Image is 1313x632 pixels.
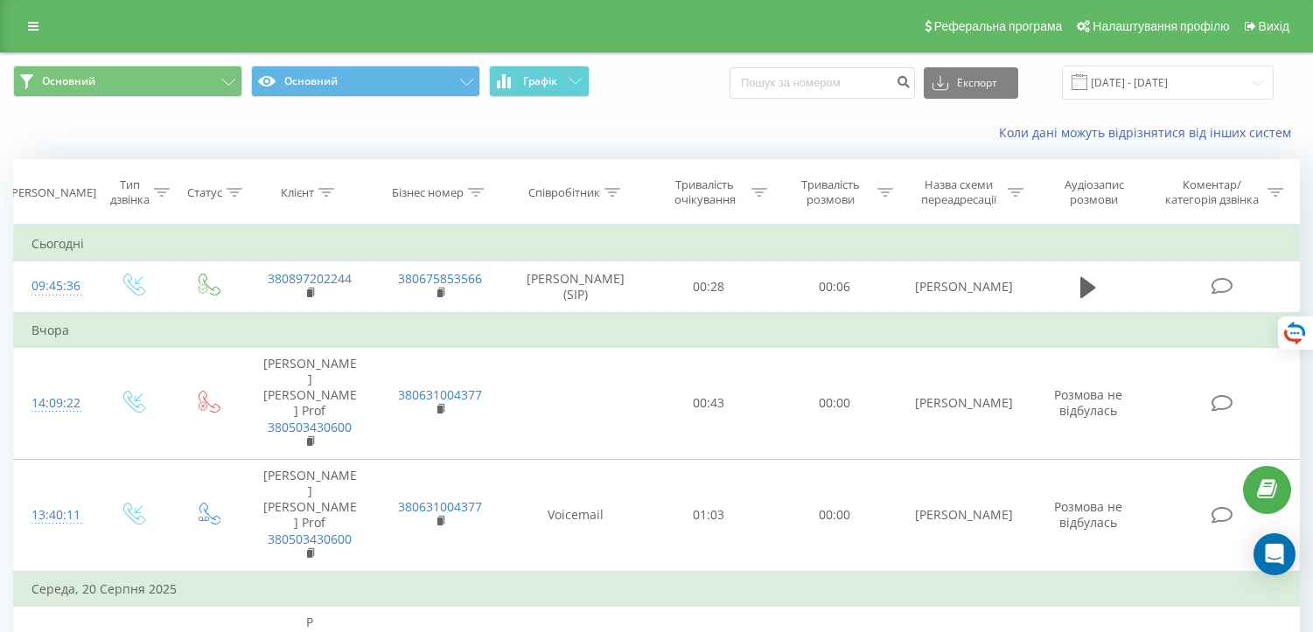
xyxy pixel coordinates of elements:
td: Voicemail [506,459,646,572]
button: Основний [251,66,480,97]
div: Бізнес номер [392,185,464,200]
td: 00:00 [772,459,897,572]
div: 13:40:11 [31,498,76,532]
td: [PERSON_NAME] [PERSON_NAME] Prof [245,459,375,572]
td: Вчора [14,313,1300,348]
span: Розмова не відбулась [1054,386,1122,419]
a: 380503430600 [268,531,352,547]
div: [PERSON_NAME] [8,185,96,200]
span: Графік [523,75,557,87]
span: Налаштування профілю [1093,19,1229,33]
td: 01:03 [646,459,772,572]
div: Тривалість розмови [787,177,873,207]
div: Open Intercom Messenger [1254,533,1296,575]
span: Вихід [1259,19,1289,33]
span: Реферальна програма [934,19,1063,33]
span: Розмова не відбулась [1054,498,1122,531]
a: 380503430600 [268,419,352,435]
button: Графік [489,66,590,97]
a: 380631004377 [398,498,482,515]
a: 380631004377 [398,386,482,403]
button: Експорт [924,67,1018,99]
input: Пошук за номером [730,67,915,99]
div: 14:09:22 [31,386,76,420]
td: 00:06 [772,261,897,313]
div: Коментар/категорія дзвінка [1161,177,1263,207]
button: Основний [13,66,242,97]
td: [PERSON_NAME] [897,459,1028,572]
div: Назва схеми переадресації [913,177,1003,207]
td: [PERSON_NAME] (SIP) [506,261,646,313]
div: Статус [187,185,222,200]
td: [PERSON_NAME] [PERSON_NAME] Prof [245,347,375,459]
td: Середа, 20 Серпня 2025 [14,572,1300,607]
td: 00:28 [646,261,772,313]
div: Тип дзвінка [109,177,150,207]
td: Сьогодні [14,226,1300,261]
div: 09:45:36 [31,269,76,303]
span: Основний [42,74,95,88]
a: 380675853566 [398,270,482,287]
td: 00:00 [772,347,897,459]
div: Аудіозапис розмови [1044,177,1144,207]
div: Тривалість очікування [662,177,748,207]
td: [PERSON_NAME] [897,347,1028,459]
a: Коли дані можуть відрізнятися вiд інших систем [999,124,1300,141]
a: 380897202244 [268,270,352,287]
div: Співробітник [528,185,600,200]
div: Клієнт [281,185,314,200]
td: [PERSON_NAME] [897,261,1028,313]
td: 00:43 [646,347,772,459]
